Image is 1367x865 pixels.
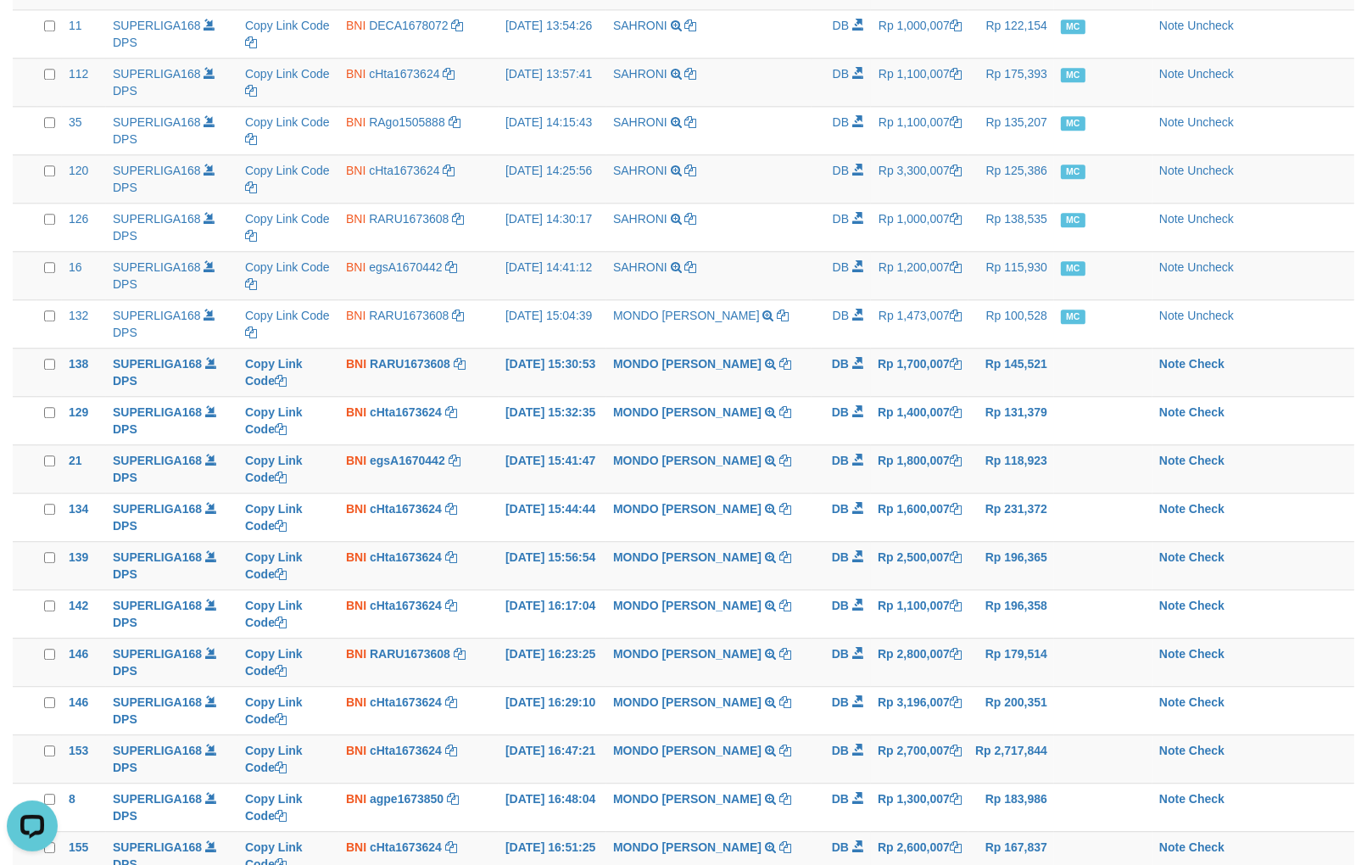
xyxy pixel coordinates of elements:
a: Copy Rp 1,700,007 to clipboard [950,357,962,371]
span: Manually Checked by: aafmnamm [1061,116,1085,131]
a: Copy SAHRONI to clipboard [685,212,697,226]
span: 129 [69,405,88,419]
a: Copy Link Code [245,550,303,581]
span: Manually Checked by: aafmnamm [1061,261,1085,276]
a: RARU1673608 [369,309,449,322]
span: BNI [346,550,366,564]
a: Copy MONDO BENEDETTUS TUMANGGOR to clipboard [779,647,791,661]
a: MONDO [PERSON_NAME] [613,309,760,322]
a: Note [1159,212,1185,226]
span: BNI [346,454,366,467]
a: Note [1159,695,1186,709]
span: DB [832,599,849,612]
a: Copy Link Code [245,19,330,49]
a: Check [1189,647,1225,661]
td: DPS [106,589,238,638]
a: Copy Link Code [245,115,330,146]
a: SAHRONI [613,164,667,177]
span: 35 [69,115,82,129]
td: [DATE] 16:48:04 [499,783,606,831]
a: Check [1189,550,1225,564]
td: Rp 1,800,007 [871,444,968,493]
a: Copy Link Code [245,454,303,484]
a: Copy RARU1673608 to clipboard [454,357,466,371]
a: Copy Link Code [245,260,330,291]
a: Copy cHta1673624 to clipboard [445,599,457,612]
a: Check [1189,840,1225,854]
td: DPS [106,348,238,396]
a: Check [1189,599,1225,612]
a: Note [1159,405,1186,419]
a: Copy Rp 1,600,007 to clipboard [950,502,962,516]
a: SUPERLIGA168 [113,840,202,854]
td: Rp 1,400,007 [871,396,968,444]
td: Rp 2,800,007 [871,638,968,686]
span: DB [832,647,849,661]
td: Rp 1,100,007 [871,106,968,154]
span: 153 [69,744,88,757]
span: 11 [69,19,82,32]
a: Copy Link Code [245,309,330,339]
a: Check [1189,695,1225,709]
span: 132 [69,309,88,322]
a: Copy RARU1673608 to clipboard [452,309,464,322]
a: Copy SAHRONI to clipboard [685,115,697,129]
td: [DATE] 15:41:47 [499,444,606,493]
a: Copy MONDO BENEDETTUS TUMANGGOR to clipboard [779,792,791,806]
span: DB [833,115,849,129]
a: Note [1159,502,1186,516]
a: SUPERLIGA168 [113,550,202,564]
span: BNI [346,744,366,757]
span: DB [832,840,849,854]
td: Rp 179,514 [968,638,1054,686]
td: Rp 196,358 [968,589,1054,638]
a: Copy MONDO BENEDETTUS TUMANGGOR to clipboard [779,405,791,419]
a: Copy Rp 2,600,007 to clipboard [950,840,962,854]
a: Copy cHta1673624 to clipboard [445,840,457,854]
a: SAHRONI [613,260,667,274]
a: Copy agpe1673850 to clipboard [447,792,459,806]
span: BNI [346,647,366,661]
span: DB [832,695,849,709]
a: Copy Link Code [245,599,303,629]
a: Check [1189,454,1225,467]
span: 139 [69,550,88,564]
a: Copy Rp 2,800,007 to clipboard [950,647,962,661]
a: Note [1159,647,1186,661]
a: Uncheck [1187,164,1233,177]
td: [DATE] 14:25:56 [499,154,606,203]
td: Rp 183,986 [968,783,1054,831]
a: Uncheck [1187,67,1233,81]
a: MONDO [PERSON_NAME] [613,357,762,371]
td: DPS [106,203,238,251]
td: DPS [106,686,238,734]
a: Note [1159,164,1185,177]
span: DB [833,260,849,274]
a: Copy DECA1678072 to clipboard [452,19,464,32]
td: Rp 138,535 [968,203,1054,251]
a: MONDO [PERSON_NAME] [613,454,762,467]
a: Note [1159,599,1186,612]
a: RARU1673608 [370,647,450,661]
a: Copy Rp 1,300,007 to clipboard [950,792,962,806]
a: RAgo1505888 [369,115,445,129]
a: MONDO [PERSON_NAME] [613,599,762,612]
span: BNI [346,695,366,709]
td: [DATE] 16:47:21 [499,734,606,783]
a: Copy RAgo1505888 to clipboard [449,115,460,129]
a: Copy MONDO BENEDETTUS TUMANGGOR to clipboard [779,599,791,612]
span: DB [833,67,849,81]
span: 16 [69,260,82,274]
a: Uncheck [1187,309,1233,322]
a: cHta1673624 [370,502,442,516]
a: Copy cHta1673624 to clipboard [445,502,457,516]
td: [DATE] 14:30:17 [499,203,606,251]
a: Copy Rp 1,800,007 to clipboard [950,454,962,467]
td: DPS [106,638,238,686]
a: Uncheck [1187,115,1233,129]
a: cHta1673624 [370,695,442,709]
span: 8 [69,792,75,806]
span: DB [833,309,849,322]
a: Copy Link Code [245,357,303,388]
td: Rp 1,600,007 [871,493,968,541]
